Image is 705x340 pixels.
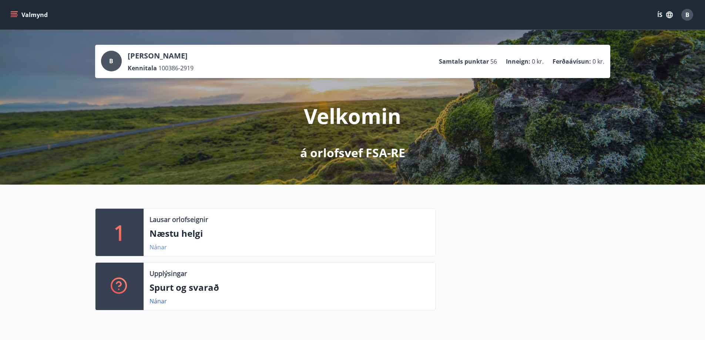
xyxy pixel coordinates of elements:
p: Velkomin [304,102,401,130]
p: Ferðaávísun : [553,57,591,65]
span: B [685,11,689,19]
button: B [678,6,696,24]
a: Nánar [150,243,167,251]
p: 1 [114,218,125,246]
p: Lausar orlofseignir [150,215,208,224]
p: Kennitala [128,64,157,72]
span: 0 kr. [532,57,544,65]
p: Næstu helgi [150,227,429,240]
button: ÍS [653,8,677,21]
p: Inneign : [506,57,530,65]
p: Upplýsingar [150,269,187,278]
span: 0 kr. [592,57,604,65]
p: á orlofsvef FSA-RE [300,145,405,161]
p: Spurt og svarað [150,281,429,294]
span: 100386-2919 [158,64,194,72]
p: [PERSON_NAME] [128,51,194,61]
button: menu [9,8,51,21]
span: 56 [490,57,497,65]
a: Nánar [150,297,167,305]
p: Samtals punktar [439,57,489,65]
span: B [109,57,113,65]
